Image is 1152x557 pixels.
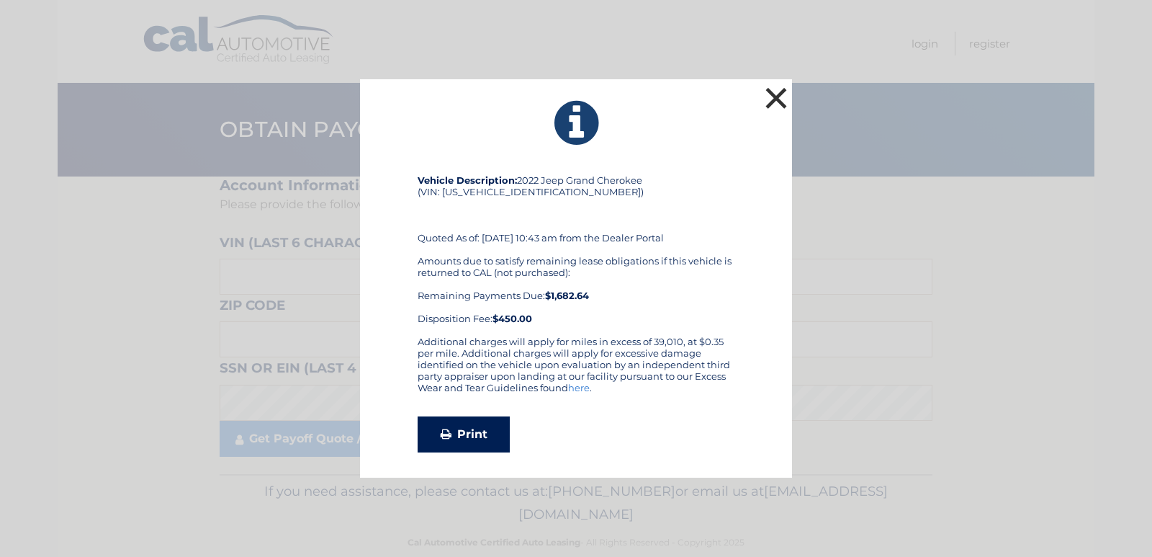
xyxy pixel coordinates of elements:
[418,416,510,453] a: Print
[568,382,590,393] a: here
[492,313,532,324] strong: $450.00
[418,255,734,324] div: Amounts due to satisfy remaining lease obligations if this vehicle is returned to CAL (not purcha...
[545,290,589,301] b: $1,682.64
[418,336,734,405] div: Additional charges will apply for miles in excess of 39,010, at $0.35 per mile. Additional charge...
[418,174,517,186] strong: Vehicle Description:
[762,84,791,112] button: ×
[418,174,734,336] div: 2022 Jeep Grand Cherokee (VIN: [US_VEHICLE_IDENTIFICATION_NUMBER]) Quoted As of: [DATE] 10:43 am ...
